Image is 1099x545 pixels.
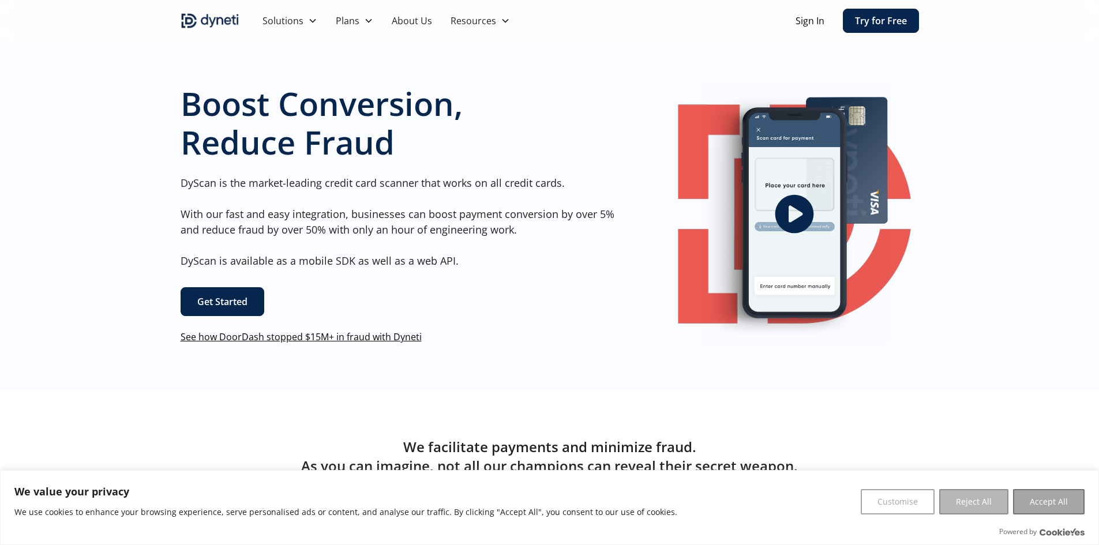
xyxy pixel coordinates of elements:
button: Accept All [1013,489,1085,514]
a: See how DoorDash stopped $15M+ in fraud with Dyneti [181,330,422,343]
p: DyScan is the market-leading credit card scanner that works on all credit cards. With our fast an... [181,175,624,269]
a: Try for Free [843,9,919,33]
p: We value your privacy [14,484,677,498]
p: We use cookies to enhance your browsing experience, serve personalised ads or content, and analys... [14,505,677,519]
div: Plans [336,14,359,28]
a: Visit CookieYes website [1040,528,1085,536]
button: Customise [861,489,935,514]
div: Plans [327,9,382,32]
div: Resources [451,14,496,28]
div: Powered by [999,526,1085,538]
a: Get Started [181,287,264,316]
a: open lightbox [670,83,919,345]
h1: Boost Conversion, Reduce Fraud [181,84,624,161]
a: home [181,12,239,30]
div: Solutions [262,14,303,28]
img: Dyneti indigo logo [181,12,239,30]
h2: We facilitate payments and minimize fraud. As you can imagine, not all our champions can reveal t... [181,437,919,476]
a: Sign In [796,14,824,28]
div: Solutions [253,9,327,32]
button: Reject All [939,489,1008,514]
img: Image of a mobile Dyneti UI scanning a credit card [701,83,888,345]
